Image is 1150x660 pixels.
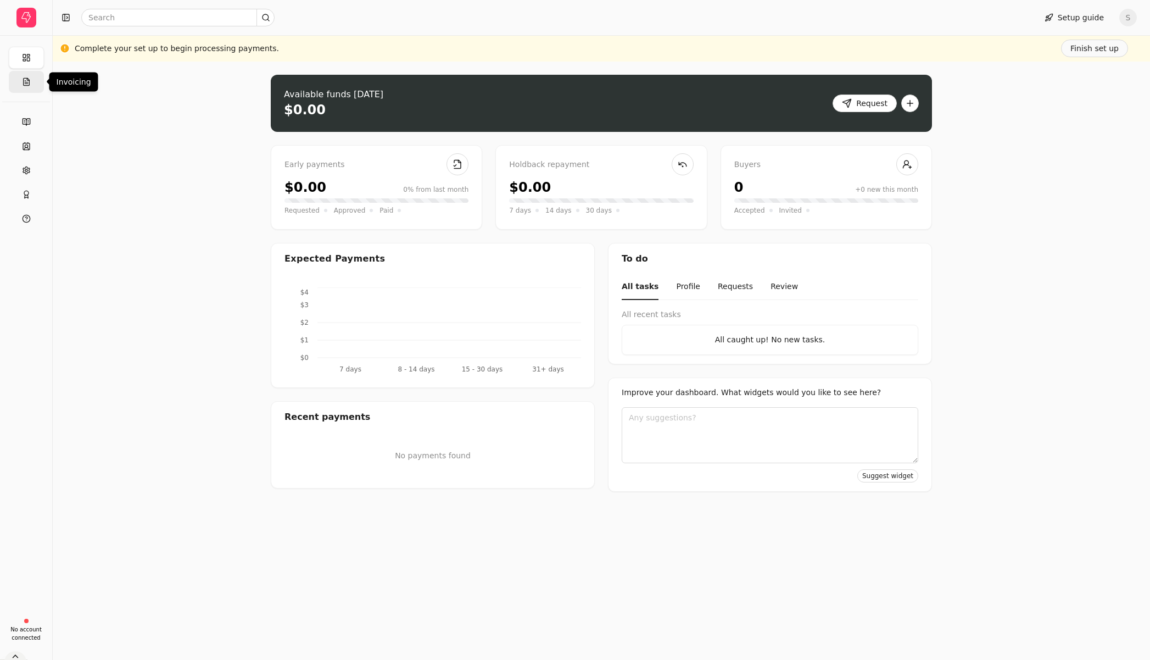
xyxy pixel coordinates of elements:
[734,205,765,216] span: Accepted
[509,205,531,216] span: 7 days
[676,274,700,300] button: Profile
[1061,40,1128,57] button: Finish set up
[284,205,320,216] span: Requested
[462,365,503,373] tspan: 15 - 30 days
[5,625,47,642] div: No account connected
[49,73,98,92] div: Invoicing
[284,88,383,101] div: Available funds [DATE]
[734,178,744,197] div: 0
[857,469,918,482] button: Suggest widget
[339,365,361,373] tspan: 7 days
[300,336,309,344] tspan: $1
[4,614,48,647] a: No account connected
[1119,9,1137,26] button: S
[284,101,326,119] div: $0.00
[609,243,931,274] div: To do
[284,450,581,462] p: No payments found
[284,178,326,197] div: $0.00
[81,9,275,26] input: Search
[734,159,918,171] div: Buyers
[284,159,468,171] div: Early payments
[334,205,366,216] span: Approved
[1036,9,1113,26] button: Setup guide
[300,301,309,309] tspan: $3
[509,159,693,171] div: Holdback repayment
[855,185,918,195] div: +0 new this month
[771,274,798,300] button: Review
[300,319,309,326] tspan: $2
[300,354,309,362] tspan: $0
[622,387,918,398] div: Improve your dashboard. What widgets would you like to see here?
[284,252,385,265] div: Expected Payments
[631,334,909,346] div: All caught up! No new tasks.
[398,365,434,373] tspan: 8 - 14 days
[622,309,918,320] div: All recent tasks
[718,274,753,300] button: Requests
[509,178,551,197] div: $0.00
[833,95,897,112] button: Request
[545,205,571,216] span: 14 days
[622,274,658,300] button: All tasks
[532,365,563,373] tspan: 31+ days
[300,289,309,296] tspan: $4
[586,205,612,216] span: 30 days
[779,205,802,216] span: Invited
[403,185,468,195] div: 0% from last month
[271,402,594,432] div: Recent payments
[75,43,279,54] div: Complete your set up to begin processing payments.
[379,205,393,216] span: Paid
